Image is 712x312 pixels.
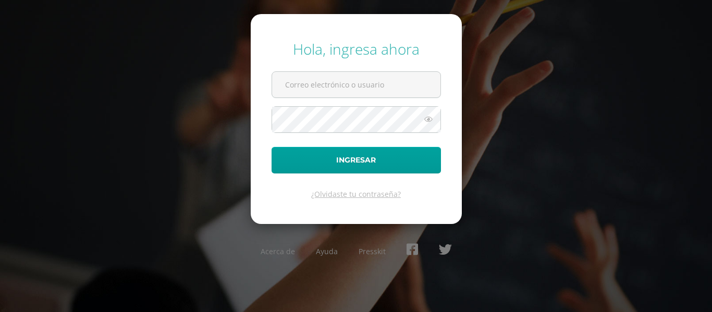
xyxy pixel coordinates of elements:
[272,147,441,173] button: Ingresar
[272,72,440,97] input: Correo electrónico o usuario
[359,246,386,256] a: Presskit
[311,189,401,199] a: ¿Olvidaste tu contraseña?
[316,246,338,256] a: Ayuda
[272,39,441,59] div: Hola, ingresa ahora
[261,246,295,256] a: Acerca de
